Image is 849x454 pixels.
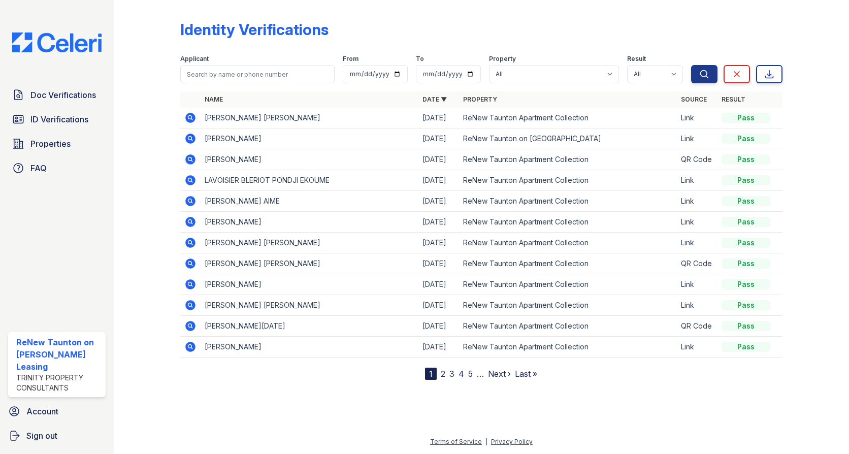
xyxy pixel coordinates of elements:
[681,95,707,103] a: Source
[677,295,717,316] td: Link
[677,191,717,212] td: Link
[16,373,102,393] div: Trinity Property Consultants
[722,95,745,103] a: Result
[459,170,677,191] td: ReNew Taunton Apartment Collection
[418,128,459,149] td: [DATE]
[4,401,110,421] a: Account
[430,438,482,445] a: Terms of Service
[722,196,770,206] div: Pass
[459,274,677,295] td: ReNew Taunton Apartment Collection
[201,128,418,149] td: [PERSON_NAME]
[201,233,418,253] td: [PERSON_NAME] [PERSON_NAME]
[488,369,511,379] a: Next ›
[180,55,209,63] label: Applicant
[16,336,102,373] div: ReNew Taunton on [PERSON_NAME] Leasing
[201,316,418,337] td: [PERSON_NAME][DATE]
[441,369,445,379] a: 2
[677,253,717,274] td: QR Code
[459,149,677,170] td: ReNew Taunton Apartment Collection
[677,149,717,170] td: QR Code
[489,55,516,63] label: Property
[459,369,464,379] a: 4
[418,233,459,253] td: [DATE]
[4,426,110,446] a: Sign out
[201,191,418,212] td: [PERSON_NAME] AIME
[677,170,717,191] td: Link
[677,316,717,337] td: QR Code
[677,233,717,253] td: Link
[627,55,646,63] label: Result
[8,109,106,129] a: ID Verifications
[416,55,424,63] label: To
[4,33,110,52] img: CE_Logo_Blue-a8612792a0a2168367f1c8372b55b34899dd931a85d93a1a3d3e32e68fde9ad4.png
[459,108,677,128] td: ReNew Taunton Apartment Collection
[8,158,106,178] a: FAQ
[722,238,770,248] div: Pass
[201,253,418,274] td: [PERSON_NAME] [PERSON_NAME]
[425,368,437,380] div: 1
[677,128,717,149] td: Link
[722,175,770,185] div: Pass
[201,170,418,191] td: LAVOISIER BLERIOT PONDJI EKOUME
[485,438,487,445] div: |
[418,149,459,170] td: [DATE]
[180,65,335,83] input: Search by name or phone number
[422,95,447,103] a: Date ▼
[477,368,484,380] span: …
[677,212,717,233] td: Link
[722,300,770,310] div: Pass
[418,337,459,358] td: [DATE]
[463,95,497,103] a: Property
[30,113,88,125] span: ID Verifications
[418,316,459,337] td: [DATE]
[722,258,770,269] div: Pass
[205,95,223,103] a: Name
[418,253,459,274] td: [DATE]
[201,149,418,170] td: [PERSON_NAME]
[201,108,418,128] td: [PERSON_NAME] [PERSON_NAME]
[201,295,418,316] td: [PERSON_NAME] [PERSON_NAME]
[722,321,770,331] div: Pass
[201,212,418,233] td: [PERSON_NAME]
[30,89,96,101] span: Doc Verifications
[459,128,677,149] td: ReNew Taunton on [GEOGRAPHIC_DATA]
[468,369,473,379] a: 5
[459,212,677,233] td: ReNew Taunton Apartment Collection
[722,279,770,289] div: Pass
[418,212,459,233] td: [DATE]
[722,342,770,352] div: Pass
[343,55,358,63] label: From
[491,438,533,445] a: Privacy Policy
[8,134,106,154] a: Properties
[180,20,329,39] div: Identity Verifications
[722,217,770,227] div: Pass
[26,405,58,417] span: Account
[30,138,71,150] span: Properties
[722,134,770,144] div: Pass
[459,191,677,212] td: ReNew Taunton Apartment Collection
[418,108,459,128] td: [DATE]
[418,191,459,212] td: [DATE]
[459,316,677,337] td: ReNew Taunton Apartment Collection
[26,430,57,442] span: Sign out
[515,369,537,379] a: Last »
[677,337,717,358] td: Link
[677,274,717,295] td: Link
[8,85,106,105] a: Doc Verifications
[459,295,677,316] td: ReNew Taunton Apartment Collection
[449,369,454,379] a: 3
[201,274,418,295] td: [PERSON_NAME]
[418,295,459,316] td: [DATE]
[201,337,418,358] td: [PERSON_NAME]
[30,162,47,174] span: FAQ
[459,233,677,253] td: ReNew Taunton Apartment Collection
[722,113,770,123] div: Pass
[677,108,717,128] td: Link
[459,337,677,358] td: ReNew Taunton Apartment Collection
[459,253,677,274] td: ReNew Taunton Apartment Collection
[418,274,459,295] td: [DATE]
[722,154,770,165] div: Pass
[418,170,459,191] td: [DATE]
